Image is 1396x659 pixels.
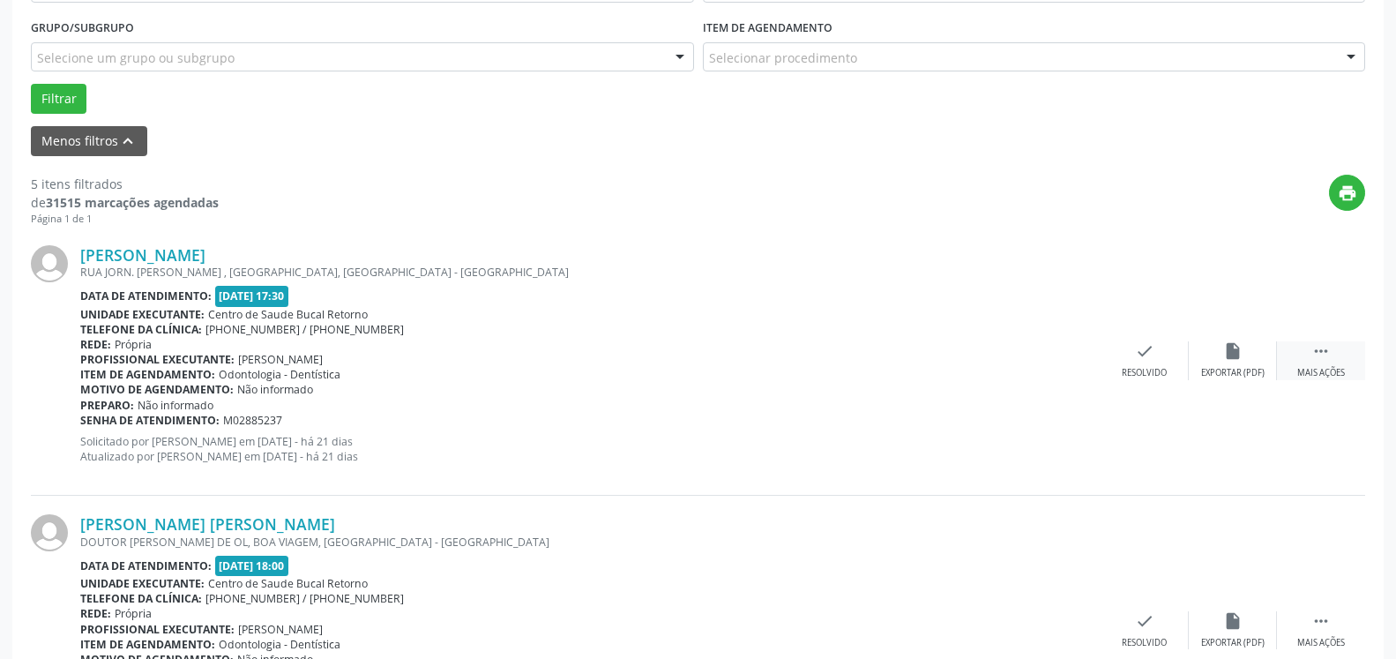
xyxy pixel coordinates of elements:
[80,413,220,428] b: Senha de atendimento:
[1311,611,1331,631] i: 
[80,434,1101,464] p: Solicitado por [PERSON_NAME] em [DATE] - há 21 dias Atualizado por [PERSON_NAME] em [DATE] - há 2...
[238,622,323,637] span: [PERSON_NAME]
[1338,183,1357,203] i: print
[219,367,340,382] span: Odontologia - Dentística
[1122,637,1167,649] div: Resolvido
[219,637,340,652] span: Odontologia - Dentística
[80,307,205,322] b: Unidade executante:
[115,606,152,621] span: Própria
[1135,341,1154,361] i: check
[80,265,1101,280] div: RUA JORN. [PERSON_NAME] , [GEOGRAPHIC_DATA], [GEOGRAPHIC_DATA] - [GEOGRAPHIC_DATA]
[709,49,857,67] span: Selecionar procedimento
[80,576,205,591] b: Unidade executante:
[80,288,212,303] b: Data de atendimento:
[31,193,219,212] div: de
[37,49,235,67] span: Selecione um grupo ou subgrupo
[80,591,202,606] b: Telefone da clínica:
[80,382,234,397] b: Motivo de agendamento:
[208,576,368,591] span: Centro de Saude Bucal Retorno
[80,367,215,382] b: Item de agendamento:
[1223,611,1243,631] i: insert_drive_file
[703,15,832,42] label: Item de agendamento
[31,126,147,157] button: Menos filtroskeyboard_arrow_up
[80,622,235,637] b: Profissional executante:
[1297,637,1345,649] div: Mais ações
[115,337,152,352] span: Própria
[1311,341,1331,361] i: 
[31,15,134,42] label: Grupo/Subgrupo
[215,556,289,576] span: [DATE] 18:00
[80,637,215,652] b: Item de agendamento:
[1329,175,1365,211] button: print
[118,131,138,151] i: keyboard_arrow_up
[31,175,219,193] div: 5 itens filtrados
[46,194,219,211] strong: 31515 marcações agendadas
[138,398,213,413] span: Não informado
[80,337,111,352] b: Rede:
[1223,341,1243,361] i: insert_drive_file
[80,352,235,367] b: Profissional executante:
[80,322,202,337] b: Telefone da clínica:
[215,286,289,306] span: [DATE] 17:30
[80,514,335,534] a: [PERSON_NAME] [PERSON_NAME]
[205,322,404,337] span: [PHONE_NUMBER] / [PHONE_NUMBER]
[208,307,368,322] span: Centro de Saude Bucal Retorno
[238,352,323,367] span: [PERSON_NAME]
[205,591,404,606] span: [PHONE_NUMBER] / [PHONE_NUMBER]
[31,84,86,114] button: Filtrar
[80,558,212,573] b: Data de atendimento:
[80,606,111,621] b: Rede:
[80,535,1101,550] div: DOUTOR [PERSON_NAME] DE OL, BOA VIAGEM, [GEOGRAPHIC_DATA] - [GEOGRAPHIC_DATA]
[223,413,282,428] span: M02885237
[80,398,134,413] b: Preparo:
[80,245,205,265] a: [PERSON_NAME]
[237,382,313,397] span: Não informado
[31,514,68,551] img: img
[1297,367,1345,379] div: Mais ações
[1135,611,1154,631] i: check
[31,212,219,227] div: Página 1 de 1
[1201,637,1265,649] div: Exportar (PDF)
[1122,367,1167,379] div: Resolvido
[31,245,68,282] img: img
[1201,367,1265,379] div: Exportar (PDF)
